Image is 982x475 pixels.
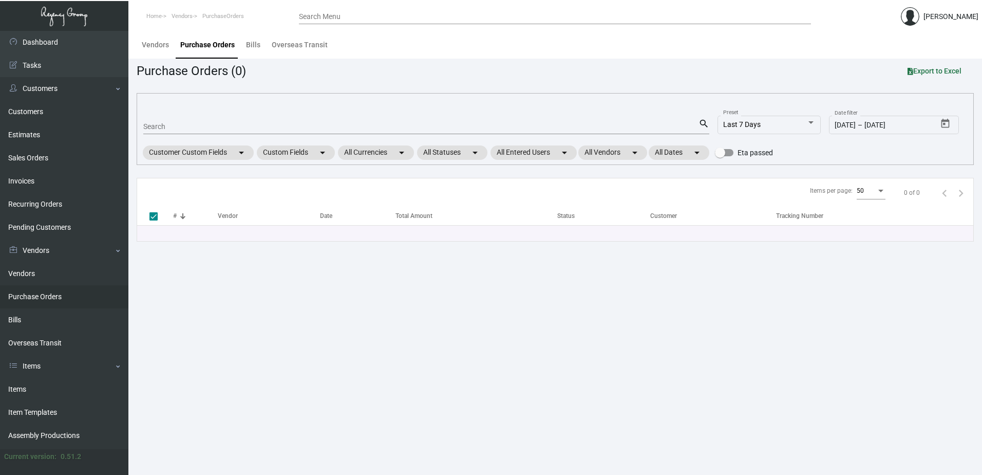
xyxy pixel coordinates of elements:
[173,211,177,221] div: #
[857,188,885,195] mat-select: Items per page:
[218,211,238,221] div: Vendor
[557,211,575,221] div: Status
[629,147,641,159] mat-icon: arrow_drop_down
[698,118,709,130] mat-icon: search
[469,147,481,159] mat-icon: arrow_drop_down
[691,147,703,159] mat-icon: arrow_drop_down
[137,62,246,80] div: Purchase Orders (0)
[142,40,169,50] div: Vendors
[937,116,954,132] button: Open calendar
[649,145,709,160] mat-chip: All Dates
[173,211,218,221] div: #
[558,147,571,159] mat-icon: arrow_drop_down
[202,13,244,20] span: PurchaseOrders
[320,211,332,221] div: Date
[901,7,919,26] img: admin@bootstrapmaster.com
[320,211,395,221] div: Date
[650,211,677,221] div: Customer
[316,147,329,159] mat-icon: arrow_drop_down
[776,211,823,221] div: Tracking Number
[61,451,81,462] div: 0.51.2
[923,11,978,22] div: [PERSON_NAME]
[835,121,856,130] input: Start date
[557,211,651,221] div: Status
[858,121,862,130] span: –
[857,187,864,194] span: 50
[395,211,432,221] div: Total Amount
[417,145,487,160] mat-chip: All Statuses
[908,67,961,75] span: Export to Excel
[246,40,260,50] div: Bills
[272,40,328,50] div: Overseas Transit
[490,145,577,160] mat-chip: All Entered Users
[395,147,408,159] mat-icon: arrow_drop_down
[172,13,193,20] span: Vendors
[723,120,761,129] span: Last 7 Days
[650,211,776,221] div: Customer
[235,147,248,159] mat-icon: arrow_drop_down
[899,62,970,80] button: Export to Excel
[953,185,969,201] button: Next page
[146,13,162,20] span: Home
[180,40,235,50] div: Purchase Orders
[776,211,973,221] div: Tracking Number
[338,145,414,160] mat-chip: All Currencies
[810,186,853,195] div: Items per page:
[578,145,647,160] mat-chip: All Vendors
[904,188,920,197] div: 0 of 0
[143,145,254,160] mat-chip: Customer Custom Fields
[738,147,773,159] span: Eta passed
[936,185,953,201] button: Previous page
[864,121,914,130] input: End date
[257,145,335,160] mat-chip: Custom Fields
[4,451,56,462] div: Current version:
[218,211,320,221] div: Vendor
[395,211,557,221] div: Total Amount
